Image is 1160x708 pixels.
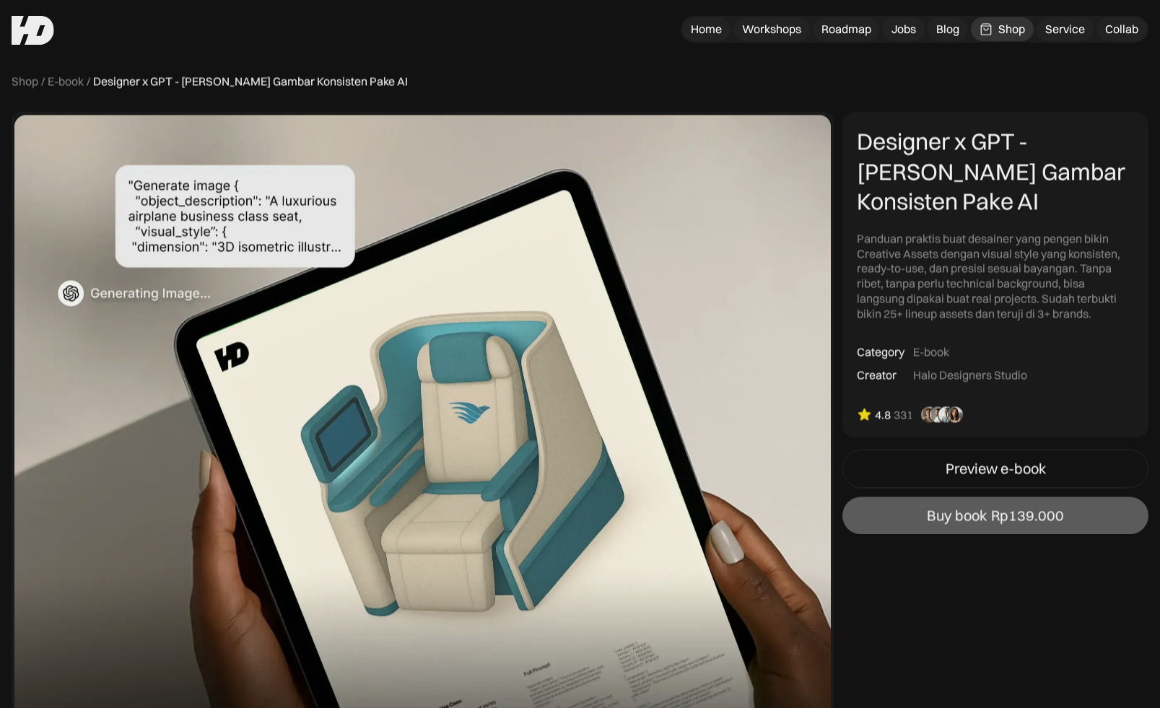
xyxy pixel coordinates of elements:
div: Rp139.000 [991,507,1064,524]
a: Blog [928,17,968,41]
div: Category [857,344,904,359]
div: Collab [1105,22,1138,37]
div: E-book [913,344,949,359]
div: Home [691,22,722,37]
div: 331 [894,407,913,422]
a: Collab [1096,17,1147,41]
a: Buy bookRp139.000 [842,497,1148,534]
div: Blog [936,22,959,37]
div: Buy book [927,507,987,524]
div: / [87,74,90,89]
a: Preview e-book [842,449,1148,488]
a: E-book [48,74,84,89]
a: Jobs [883,17,925,41]
div: Designer x GPT - [PERSON_NAME] Gambar Konsisten Pake AI [93,74,408,89]
a: Service [1037,17,1094,41]
div: Designer x GPT - [PERSON_NAME] Gambar Konsisten Pake AI [857,126,1134,217]
div: 4.8 [875,407,891,422]
a: Roadmap [813,17,880,41]
div: Service [1045,22,1085,37]
div: Preview e-book [946,460,1046,477]
div: Panduan praktis buat desainer yang pengen bikin Creative Assets dengan visual style yang konsiste... [857,231,1134,321]
div: Shop [998,22,1025,37]
a: Workshops [733,17,810,41]
div: Roadmap [821,22,871,37]
div: Workshops [742,22,801,37]
a: Shop [971,17,1034,41]
a: Home [682,17,731,41]
a: Shop [12,74,38,89]
div: / [41,74,45,89]
div: Jobs [891,22,916,37]
div: Creator [857,368,897,383]
div: Halo Designers Studio [913,368,1027,383]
